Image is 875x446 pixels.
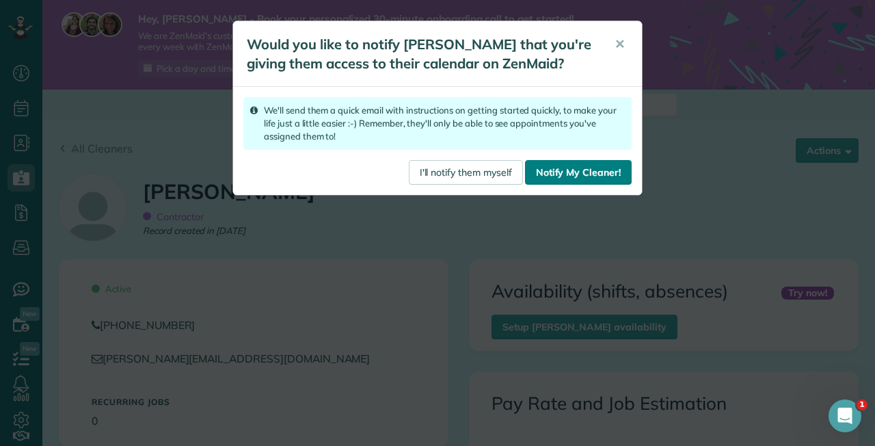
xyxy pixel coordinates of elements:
[525,160,632,185] a: Notify My Cleaner!
[857,399,867,410] span: 1
[829,399,861,432] iframe: Intercom live chat
[409,160,523,185] a: I'll notify them myself
[247,35,595,73] h5: Would you like to notify [PERSON_NAME] that you're giving them access to their calendar on ZenMaid?
[615,36,625,52] span: ✕
[243,97,632,150] div: We'll send them a quick email with instructions on getting started quickly, to make your life jus...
